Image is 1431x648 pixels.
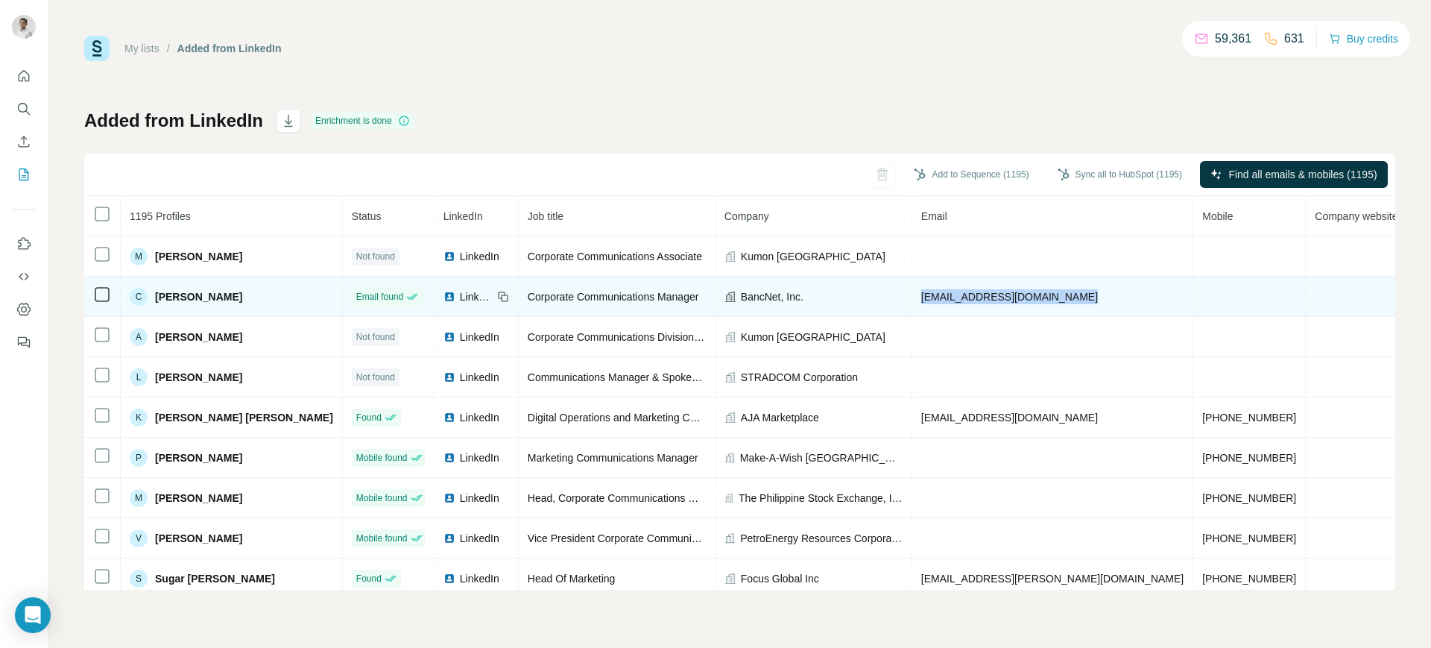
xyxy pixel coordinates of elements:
[443,492,455,504] img: LinkedIn logo
[724,210,769,222] span: Company
[740,450,903,465] span: Make-A-Wish [GEOGRAPHIC_DATA]
[124,43,159,54] a: My lists
[443,371,455,383] img: LinkedIn logo
[130,489,148,507] div: M
[460,491,499,506] span: LinkedIn
[903,163,1039,186] button: Add to Sequence (1195)
[460,249,499,264] span: LinkedIn
[528,573,616,585] span: Head Of Marketing
[739,491,903,506] span: The Philippine Stock Exchange, Inc. (PSE)
[15,597,51,633] div: Open Intercom Messenger
[460,370,499,385] span: LinkedIn
[1202,532,1296,544] span: [PHONE_NUMBER]
[12,296,36,323] button: Dashboard
[155,491,242,506] span: [PERSON_NAME]
[921,210,947,222] span: Email
[1284,30,1304,48] p: 631
[460,410,499,425] span: LinkedIn
[443,412,455,424] img: LinkedIn logo
[356,411,382,424] span: Found
[130,409,148,427] div: K
[356,491,408,505] span: Mobile found
[84,109,263,133] h1: Added from LinkedIn
[130,210,191,222] span: 1195 Profiles
[460,450,499,465] span: LinkedIn
[443,210,483,222] span: LinkedIn
[443,251,455,262] img: LinkedIn logo
[1315,210,1397,222] span: Company website
[155,450,242,465] span: [PERSON_NAME]
[443,452,455,464] img: LinkedIn logo
[155,330,242,345] span: [PERSON_NAME]
[356,532,408,545] span: Mobile found
[1228,167,1377,182] span: Find all emails & mobiles (1195)
[356,572,382,585] span: Found
[921,291,1098,303] span: [EMAIL_ADDRESS][DOMAIN_NAME]
[311,112,414,130] div: Enrichment is done
[528,210,563,222] span: Job title
[1200,161,1388,188] button: Find all emails & mobiles (1195)
[12,329,36,356] button: Feedback
[741,289,803,304] span: BancNet, Inc.
[155,571,275,586] span: Sugar [PERSON_NAME]
[130,529,148,547] div: V
[460,289,493,304] span: LinkedIn
[155,249,242,264] span: [PERSON_NAME]
[528,371,729,383] span: Communications Manager & Spokesperson
[356,250,395,263] span: Not found
[130,328,148,346] div: A
[741,571,819,586] span: Focus Global Inc
[528,532,861,544] span: Vice President Corporate Communications and Chief Information Officer
[741,330,885,345] span: Kumon [GEOGRAPHIC_DATA]
[130,570,148,588] div: S
[443,331,455,343] img: LinkedIn logo
[130,288,148,306] div: C
[528,291,699,303] span: Corporate Communications Manager
[356,330,395,344] span: Not found
[460,571,499,586] span: LinkedIn
[1202,210,1233,222] span: Mobile
[155,289,242,304] span: [PERSON_NAME]
[1329,28,1398,49] button: Buy credits
[1202,573,1296,585] span: [PHONE_NUMBER]
[356,451,408,465] span: Mobile found
[740,531,903,546] span: PetroEnergy Resources Corporation
[12,161,36,188] button: My lists
[528,412,804,424] span: Digital Operations and Marketing Communications Manager
[921,573,1184,585] span: [EMAIL_ADDRESS][PERSON_NAME][DOMAIN_NAME]
[1202,492,1296,504] span: [PHONE_NUMBER]
[528,331,730,343] span: Corporate Communications Division Leader
[528,492,743,504] span: Head, Corporate Communications Department
[1047,163,1192,186] button: Sync all to HubSpot (1195)
[130,248,148,265] div: M
[1215,30,1251,48] p: 59,361
[12,63,36,89] button: Quick start
[155,410,333,425] span: [PERSON_NAME] [PERSON_NAME]
[528,452,698,464] span: Marketing Communications Manager
[356,290,403,303] span: Email found
[12,230,36,257] button: Use Surfe on LinkedIn
[167,41,170,56] li: /
[443,291,455,303] img: LinkedIn logo
[741,370,858,385] span: STRADCOM Corporation
[12,15,36,39] img: Avatar
[130,449,148,467] div: P
[12,95,36,122] button: Search
[443,573,455,585] img: LinkedIn logo
[12,128,36,155] button: Enrich CSV
[1202,452,1296,464] span: [PHONE_NUMBER]
[741,249,885,264] span: Kumon [GEOGRAPHIC_DATA]
[460,330,499,345] span: LinkedIn
[130,368,148,386] div: L
[84,36,110,61] img: Surfe Logo
[741,410,819,425] span: AJA Marketplace
[460,531,499,546] span: LinkedIn
[352,210,382,222] span: Status
[443,532,455,544] img: LinkedIn logo
[155,531,242,546] span: [PERSON_NAME]
[177,41,282,56] div: Added from LinkedIn
[921,412,1098,424] span: [EMAIL_ADDRESS][DOMAIN_NAME]
[1202,412,1296,424] span: [PHONE_NUMBER]
[155,370,242,385] span: [PERSON_NAME]
[12,263,36,290] button: Use Surfe API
